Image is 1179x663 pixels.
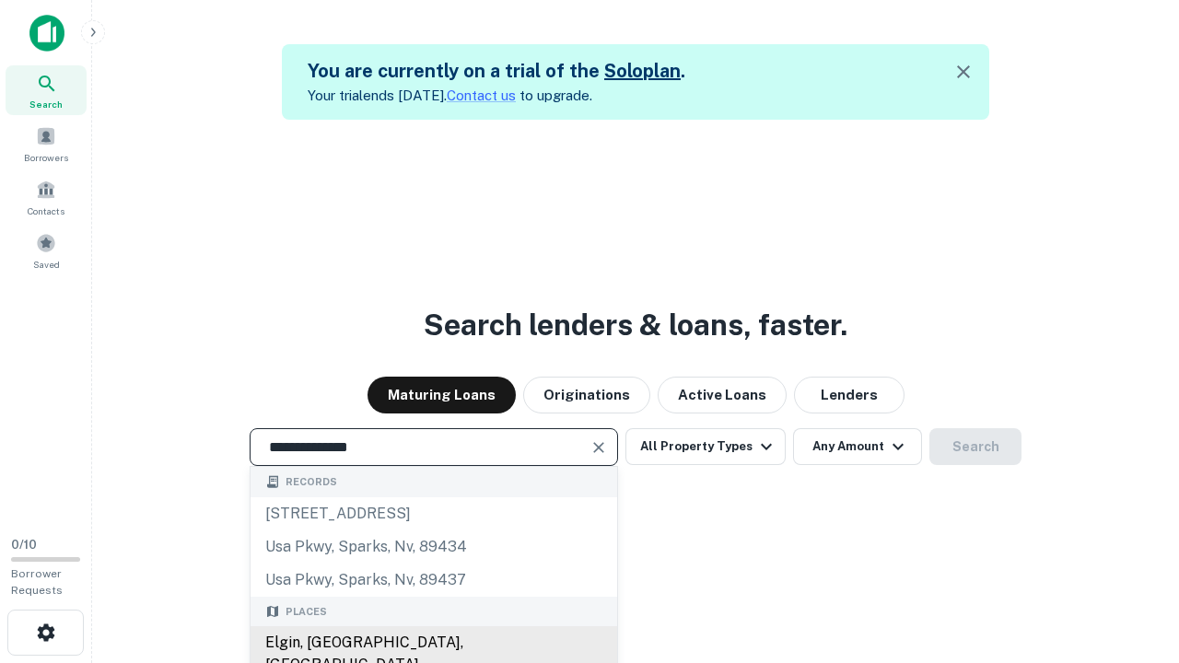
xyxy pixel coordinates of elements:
[308,85,685,107] p: Your trial ends [DATE]. to upgrade.
[6,119,87,169] a: Borrowers
[6,226,87,275] a: Saved
[28,204,64,218] span: Contacts
[1087,516,1179,604] iframe: Chat Widget
[793,428,922,465] button: Any Amount
[586,435,612,460] button: Clear
[29,97,63,111] span: Search
[604,60,681,82] a: Soloplan
[11,567,63,597] span: Borrower Requests
[286,474,337,490] span: Records
[6,172,87,222] a: Contacts
[11,538,37,552] span: 0 / 10
[251,530,617,564] div: usa pkwy, sparks, nv, 89434
[24,150,68,165] span: Borrowers
[794,377,905,413] button: Lenders
[251,564,617,597] div: usa pkwy, sparks, nv, 89437
[447,87,516,103] a: Contact us
[658,377,787,413] button: Active Loans
[368,377,516,413] button: Maturing Loans
[308,57,685,85] h5: You are currently on a trial of the .
[625,428,786,465] button: All Property Types
[251,497,617,530] div: [STREET_ADDRESS]
[286,604,327,620] span: Places
[29,15,64,52] img: capitalize-icon.png
[523,377,650,413] button: Originations
[33,257,60,272] span: Saved
[6,65,87,115] a: Search
[424,303,847,347] h3: Search lenders & loans, faster.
